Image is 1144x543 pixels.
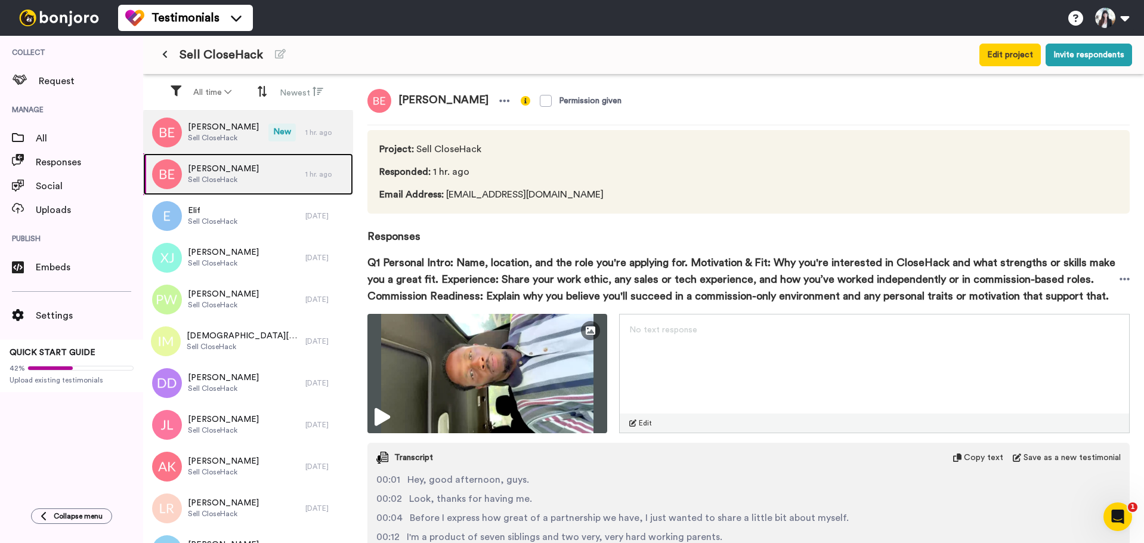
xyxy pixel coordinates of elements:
span: Copy text [964,452,1003,464]
span: Sell CloseHack [188,133,259,143]
a: [DEMOGRAPHIC_DATA][PERSON_NAME]Sell CloseHack[DATE] [143,320,353,362]
span: Before I express how great of a partnership we have, I just wanted to share a little bit about my... [410,511,849,525]
a: [PERSON_NAME]Sell CloseHack1 hr. ago [143,153,353,195]
img: lr.png [152,493,182,523]
span: Look, thanks for having me. [409,492,532,506]
div: [DATE] [305,253,347,263]
img: im.png [151,326,181,356]
span: 00:02 [376,492,402,506]
span: Upload existing testimonials [10,375,134,385]
span: [EMAIL_ADDRESS][DOMAIN_NAME] [379,187,608,202]
div: 1 hr. ago [305,169,347,179]
span: Sell CloseHack [187,342,299,351]
span: [PERSON_NAME] [188,414,259,425]
span: [PERSON_NAME] [188,246,259,258]
span: Sell CloseHack [188,384,259,393]
span: [PERSON_NAME] [188,497,259,509]
span: Responded : [379,167,431,177]
div: [DATE] [305,420,347,430]
img: dd.png [152,368,182,398]
span: [PERSON_NAME] [188,455,259,467]
span: Elif [188,205,237,217]
img: bj-logo-header-white.svg [14,10,104,26]
img: jl.png [152,410,182,440]
span: 00:01 [376,473,400,487]
span: Sell CloseHack [188,509,259,519]
img: xj.png [152,243,182,273]
button: Newest [273,81,330,104]
span: 42% [10,363,25,373]
img: e.png [152,201,182,231]
span: 1 [1128,502,1137,512]
span: Sell CloseHack [180,47,263,63]
span: [PERSON_NAME] [188,288,259,300]
span: Sell CloseHack [188,258,259,268]
span: Sell CloseHack [188,175,259,184]
div: [DATE] [305,462,347,471]
span: Sell CloseHack [188,467,259,477]
span: QUICK START GUIDE [10,348,95,357]
img: ce2b4e8a-fad5-4db6-af1c-8ec3b6f5d5b9-thumbnail_full-1754939553.jpg [367,314,607,433]
span: Embeds [36,260,143,274]
button: Collapse menu [31,508,112,524]
div: Permission given [559,95,622,107]
img: be.png [152,118,182,147]
a: [PERSON_NAME]Sell CloseHack[DATE] [143,488,353,529]
span: Responses [36,155,143,169]
iframe: Intercom live chat [1103,502,1132,531]
span: Responses [367,214,1130,245]
span: Q1 Personal Intro: Name, location, and the role you're applying for. Motivation & Fit: Why you're... [367,254,1120,304]
div: 1 hr. ago [305,128,347,137]
a: ElifSell CloseHack[DATE] [143,195,353,237]
span: Sell CloseHack [188,217,237,226]
span: Testimonials [151,10,219,26]
img: be.png [367,89,391,113]
span: [PERSON_NAME] [188,163,259,175]
span: [PERSON_NAME] [188,121,259,133]
div: [DATE] [305,504,347,513]
span: [PERSON_NAME] [188,372,259,384]
span: 1 hr. ago [379,165,608,179]
span: Email Address : [379,190,444,199]
a: [PERSON_NAME]Sell CloseHack[DATE] [143,279,353,320]
span: All [36,131,143,146]
a: [PERSON_NAME]Sell CloseHackNew1 hr. ago [143,112,353,153]
span: [PERSON_NAME] [391,89,496,113]
span: [DEMOGRAPHIC_DATA][PERSON_NAME] [187,330,299,342]
div: [DATE] [305,378,347,388]
span: New [268,124,296,141]
div: [DATE] [305,295,347,304]
img: transcript.svg [376,452,388,464]
button: Invite respondents [1046,44,1132,66]
a: [PERSON_NAME]Sell CloseHack[DATE] [143,446,353,488]
div: [DATE] [305,211,347,221]
span: Uploads [36,203,143,217]
span: 00:04 [376,511,403,525]
button: All time [186,82,239,103]
div: [DATE] [305,337,347,346]
span: Save as a new testimonial [1024,452,1121,464]
img: pw.png [152,285,182,314]
img: ak.png [152,452,182,482]
img: tm-color.svg [125,8,144,27]
span: Transcript [394,452,433,464]
button: Edit project [979,44,1041,66]
span: No text response [629,326,697,334]
a: [PERSON_NAME]Sell CloseHack[DATE] [143,362,353,404]
span: Collapse menu [54,511,103,521]
img: be.png [152,159,182,189]
span: Project : [379,144,414,154]
span: Hey, good afternoon, guys. [407,473,529,487]
a: [PERSON_NAME]Sell CloseHack[DATE] [143,404,353,446]
span: Social [36,179,143,193]
a: [PERSON_NAME]Sell CloseHack[DATE] [143,237,353,279]
span: Sell CloseHack [188,425,259,435]
span: Settings [36,308,143,323]
span: Edit [639,418,652,428]
img: info-yellow.svg [521,96,530,106]
span: Sell CloseHack [379,142,608,156]
span: Sell CloseHack [188,300,259,310]
span: Request [39,74,143,88]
